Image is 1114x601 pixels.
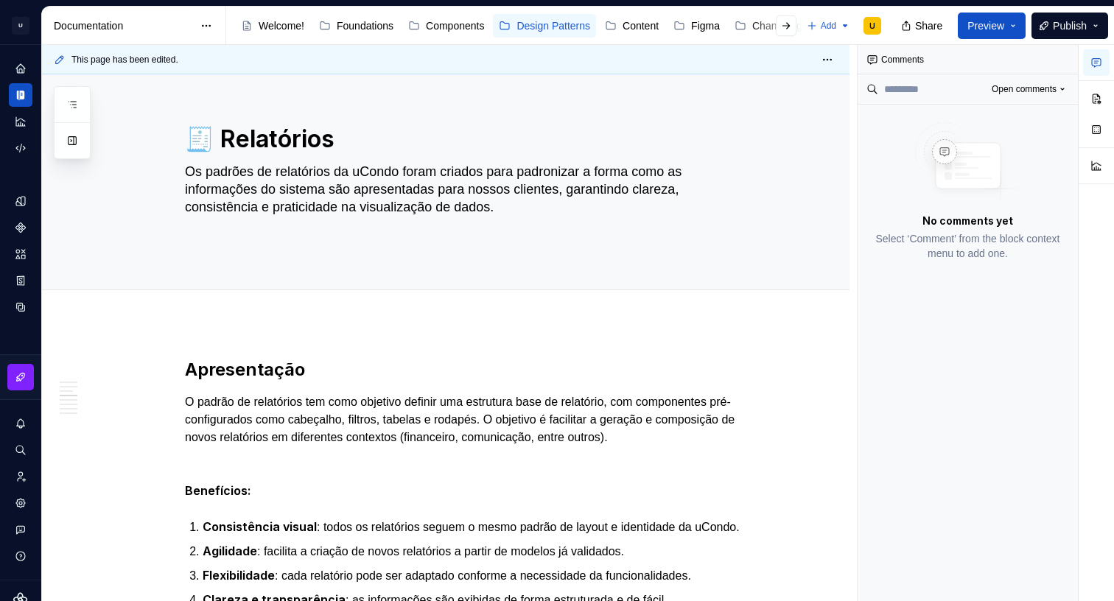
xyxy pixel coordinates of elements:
div: Foundations [337,18,393,33]
div: U [869,20,875,32]
div: Comments [858,45,1078,74]
span: Add [821,20,836,32]
button: U [3,10,38,41]
div: U [12,17,29,35]
strong: Agilidade [203,544,257,558]
strong: Consistência visual [203,519,317,534]
div: Page tree [235,11,799,41]
a: Home [9,57,32,80]
button: Share [894,13,952,39]
button: Contact support [9,518,32,541]
button: Preview [958,13,1026,39]
span: Preview [967,18,1004,33]
a: Data sources [9,295,32,319]
a: Figma [668,14,726,38]
h2: Apresentação [185,358,742,382]
p: O padrão de relatórios tem como objetivo definir uma estrutura base de relatório, com componentes... [185,393,742,446]
a: Analytics [9,110,32,133]
a: Storybook stories [9,269,32,292]
a: Documentation [9,83,32,107]
button: Search ⌘K [9,438,32,462]
textarea: 🧾 Relatórios [182,122,739,157]
button: Notifications [9,412,32,435]
span: This page has been edited. [71,54,178,66]
p: : todos os relatórios seguem o mesmo padrão de layout e identidade da uCondo. [203,518,742,536]
button: Add [802,15,855,36]
strong: Benefícios: [185,483,251,498]
div: Welcome! [259,18,304,33]
p: : facilita a criação de novos relatórios a partir de modelos já validados. [203,542,742,560]
a: Code automation [9,136,32,160]
span: Open comments [992,83,1057,95]
button: Publish [1031,13,1108,39]
div: Design Patterns [516,18,590,33]
a: Changelog [729,14,808,38]
p: : cada relatório pode ser adaptado conforme a necessidade da funcionalidades. [203,566,742,585]
a: Design Patterns [493,14,596,38]
p: No comments yet [922,214,1013,228]
a: Settings [9,491,32,515]
div: Figma [691,18,720,33]
textarea: Os padrões de relatórios da uCondo foram criados para padronizar a forma como as informações do s... [182,160,739,254]
a: Invite team [9,465,32,488]
span: Publish [1053,18,1087,33]
a: Foundations [313,14,399,38]
strong: Flexibilidade [203,568,275,583]
div: Content [623,18,659,33]
p: Select ‘Comment’ from the block context menu to add one. [875,231,1060,261]
span: Share [915,18,942,33]
button: Open comments [985,79,1072,99]
a: Components [402,14,490,38]
a: Content [599,14,665,38]
a: Design tokens [9,189,32,213]
a: Components [9,216,32,239]
div: Documentation [54,18,193,33]
a: Assets [9,242,32,266]
div: Components [426,18,484,33]
a: Welcome! [235,14,310,38]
